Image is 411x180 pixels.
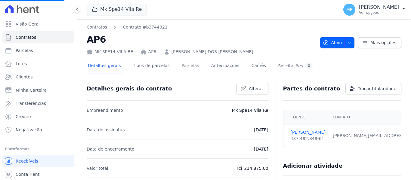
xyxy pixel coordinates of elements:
[87,126,127,133] p: Data de assinatura
[87,107,123,114] p: Empreendimento
[358,37,401,48] a: Mais opções
[283,162,342,169] h3: Adicionar atividade
[236,83,268,94] a: Alterar
[254,145,268,153] p: [DATE]
[254,126,268,133] p: [DATE]
[87,58,122,74] a: Detalhes gerais
[2,31,74,43] a: Contratos
[358,86,396,92] span: Trocar titularidade
[283,110,329,124] th: Cliente
[250,58,267,74] a: Carnês
[2,111,74,123] a: Crédito
[370,40,396,46] span: Mais opções
[338,1,411,18] button: ME [PERSON_NAME] Ver opções
[87,85,172,92] h3: Detalhes gerais do contrato
[87,24,168,30] nav: Breadcrumb
[16,74,32,80] span: Clientes
[87,145,134,153] p: Data de encerramento
[172,49,253,55] a: [PERSON_NAME] DOS [PERSON_NAME]
[2,58,74,70] a: Lotes
[323,37,342,48] span: Ativo
[2,18,74,30] a: Visão Geral
[87,24,107,30] a: Contratos
[2,97,74,109] a: Transferências
[16,100,46,106] span: Transferências
[16,114,31,120] span: Crédito
[16,171,39,177] span: Conta Hent
[283,85,340,92] h3: Partes do contrato
[2,84,74,96] a: Minha Carteira
[210,58,241,74] a: Antecipações
[16,47,33,53] span: Parcelas
[291,129,326,136] a: [PERSON_NAME]
[87,4,147,15] button: Mk Spe14 Vila Re
[320,37,355,48] button: Ativo
[359,4,399,10] p: [PERSON_NAME]
[16,127,42,133] span: Negativação
[87,165,108,172] p: Valor total
[16,61,27,67] span: Lotes
[2,155,74,167] a: Recebíveis
[16,158,38,164] span: Recebíveis
[87,24,315,30] nav: Breadcrumb
[305,63,313,69] div: 0
[2,71,74,83] a: Clientes
[87,33,315,46] h2: AP6
[2,124,74,136] a: Negativação
[132,58,171,74] a: Tipos de parcelas
[277,58,314,74] a: Solicitações0
[123,24,168,30] a: Contrato #b3744321
[237,165,268,172] p: R$ 214.875,00
[5,145,72,153] div: Plataformas
[148,49,156,55] a: AP6
[2,44,74,56] a: Parcelas
[359,10,399,15] p: Ver opções
[249,86,263,92] span: Alterar
[181,58,200,74] a: Parcelas
[232,107,268,114] p: Mk Spe14 Vila Re
[346,8,353,12] span: ME
[345,83,401,94] a: Trocar titularidade
[87,49,133,55] div: MK SPE14 VILA RE
[16,21,40,27] span: Visão Geral
[16,87,47,93] span: Minha Carteira
[291,136,326,142] div: 437.482.848-61
[16,34,36,40] span: Contratos
[278,63,313,69] div: Solicitações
